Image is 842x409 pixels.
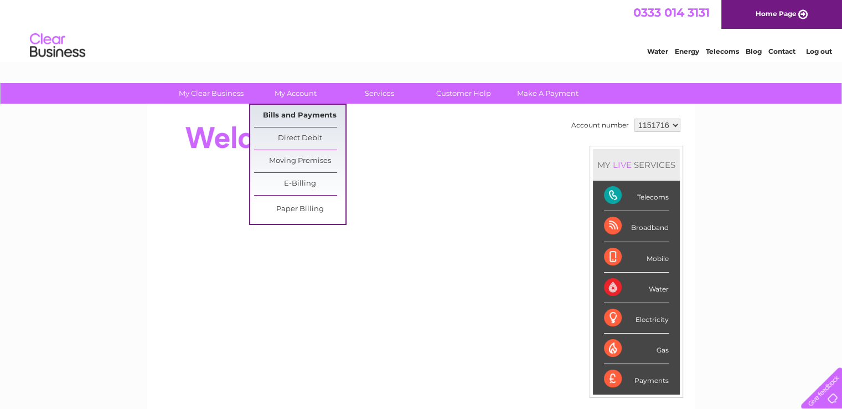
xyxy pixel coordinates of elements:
a: E-Billing [254,173,345,195]
a: Moving Premises [254,150,345,172]
div: Water [604,273,669,303]
div: Broadband [604,211,669,242]
a: Contact [768,47,795,55]
img: logo.png [29,29,86,63]
a: Customer Help [418,83,509,104]
a: Direct Debit [254,127,345,150]
a: Blog [746,47,762,55]
a: Make A Payment [502,83,593,104]
a: Paper Billing [254,198,345,221]
a: Log out [805,47,831,55]
a: Energy [675,47,699,55]
div: Clear Business is a trading name of Verastar Limited (registered in [GEOGRAPHIC_DATA] No. 3667643... [160,6,683,54]
td: Account number [569,116,632,135]
div: Electricity [604,303,669,334]
a: Telecoms [706,47,739,55]
div: LIVE [611,160,634,170]
a: Services [334,83,425,104]
a: Water [647,47,668,55]
div: Mobile [604,242,669,273]
div: Telecoms [604,181,669,211]
div: Payments [604,364,669,394]
a: My Account [250,83,341,104]
a: Bills and Payments [254,105,345,127]
a: My Clear Business [166,83,257,104]
div: MY SERVICES [593,149,680,181]
a: 0333 014 3131 [633,6,710,19]
div: Gas [604,334,669,364]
